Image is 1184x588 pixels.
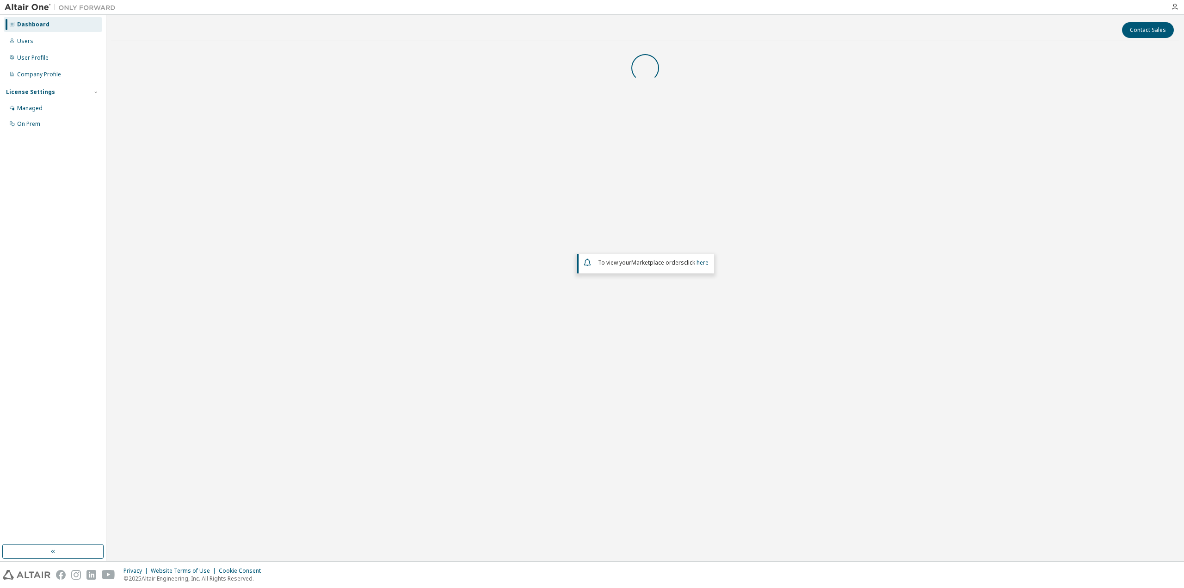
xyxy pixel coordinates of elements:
img: altair_logo.svg [3,570,50,580]
div: Managed [17,105,43,112]
img: linkedin.svg [86,570,96,580]
div: Website Terms of Use [151,567,219,575]
div: On Prem [17,120,40,128]
div: Privacy [123,567,151,575]
div: Dashboard [17,21,49,28]
div: License Settings [6,88,55,96]
button: Contact Sales [1122,22,1174,38]
a: here [697,259,709,266]
div: Company Profile [17,71,61,78]
div: Users [17,37,33,45]
img: facebook.svg [56,570,66,580]
div: User Profile [17,54,49,62]
img: instagram.svg [71,570,81,580]
img: youtube.svg [102,570,115,580]
img: Altair One [5,3,120,12]
span: To view your click [598,259,709,266]
div: Cookie Consent [219,567,266,575]
em: Marketplace orders [631,259,684,266]
p: © 2025 Altair Engineering, Inc. All Rights Reserved. [123,575,266,582]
